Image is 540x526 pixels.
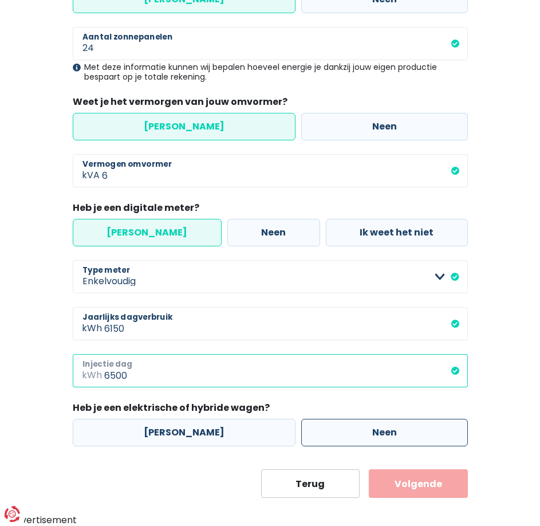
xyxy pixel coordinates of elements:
[227,219,320,246] label: Neen
[73,419,295,446] label: [PERSON_NAME]
[73,401,468,419] legend: Heb je een elektrische of hybride wagen?
[326,219,468,246] label: Ik weet het niet
[73,95,468,113] legend: Weet je het vermorgen van jouw omvormer?
[73,354,104,387] span: kWh
[73,201,468,219] legend: Heb je een digitale meter?
[73,113,295,140] label: [PERSON_NAME]
[73,62,468,82] div: Met deze informatie kunnen wij bepalen hoeveel energie je dankzij jouw eigen productie bespaart o...
[73,307,104,340] span: kWh
[301,113,468,140] label: Neen
[73,154,102,187] span: kVA
[261,469,360,498] button: Terug
[301,419,468,446] label: Neen
[369,469,468,498] button: Volgende
[73,219,222,246] label: [PERSON_NAME]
